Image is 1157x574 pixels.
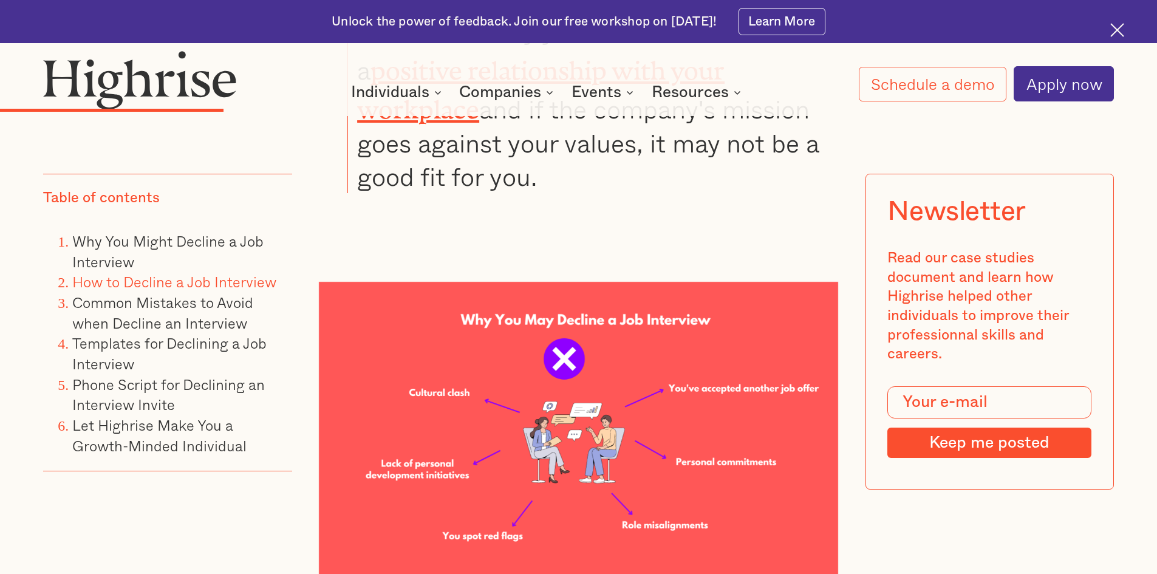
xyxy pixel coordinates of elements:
[72,414,247,457] a: Let Highrise Make You a Growth-Minded Individual
[887,249,1091,364] div: Read our case studies document and learn how Highrise helped other individuals to improve their p...
[459,85,541,100] div: Companies
[572,85,621,100] div: Events
[72,373,265,416] a: Phone Script for Declining an Interview Invite
[72,270,276,293] a: How to Decline a Job Interview
[351,85,445,100] div: Individuals
[887,428,1091,458] input: Keep me posted
[572,85,637,100] div: Events
[739,8,825,35] a: Learn More
[332,13,717,30] div: Unlock the power of feedback. Join our free workshop on [DATE]!
[887,386,1091,419] input: Your e-mail
[859,67,1007,101] a: Schedule a demo
[652,85,729,100] div: Resources
[887,196,1026,227] div: Newsletter
[72,230,264,273] a: Why You Might Decline a Job Interview
[1110,23,1124,37] img: Cross icon
[72,291,253,334] a: Common Mistakes to Avoid when Decline an Interview
[1014,66,1114,101] a: Apply now
[72,332,267,375] a: Templates for Declining a Job Interview
[459,85,557,100] div: Companies
[43,189,160,208] div: Table of contents
[351,85,429,100] div: Individuals
[43,50,236,109] img: Highrise logo
[652,85,745,100] div: Resources
[887,386,1091,458] form: Modal Form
